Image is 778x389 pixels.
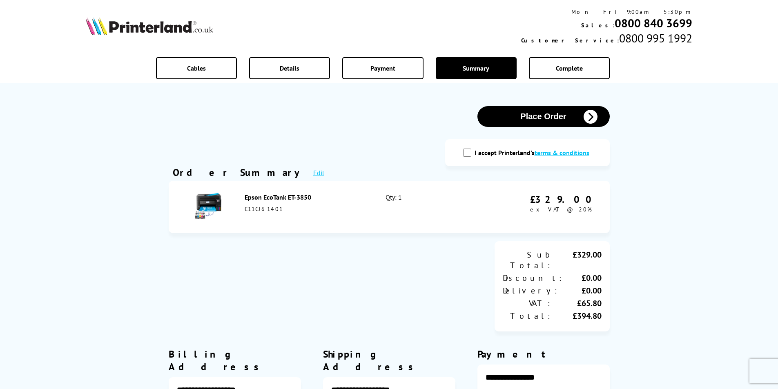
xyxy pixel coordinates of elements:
div: VAT: [503,298,552,309]
a: modal_tc [535,149,589,157]
a: Edit [313,169,324,177]
div: Shipping Address [323,348,455,373]
span: ex VAT @ 20% [530,206,592,213]
div: Sub Total: [503,249,552,271]
div: Order Summary [173,166,305,179]
div: £394.80 [552,311,602,321]
div: Delivery: [503,285,559,296]
div: Qty: 1 [386,193,470,221]
div: C11CJ61401 [245,205,368,213]
img: Epson EcoTank ET-3850 [194,192,223,220]
div: £0.00 [564,273,602,283]
div: Billing Address [169,348,301,373]
span: 0800 995 1992 [619,31,692,46]
span: Complete [556,64,583,72]
div: Epson EcoTank ET-3850 [245,193,368,201]
span: Details [280,64,299,72]
div: £329.00 [530,193,597,206]
span: Cables [187,64,206,72]
div: £0.00 [559,285,602,296]
span: Sales: [581,22,615,29]
span: Customer Service: [521,37,619,44]
div: Payment [477,348,610,360]
span: Summary [463,64,489,72]
div: Discount: [503,273,564,283]
div: £65.80 [552,298,602,309]
div: Total: [503,311,552,321]
img: Printerland Logo [86,17,213,35]
a: 0800 840 3699 [615,16,692,31]
div: Mon - Fri 9:00am - 5:30pm [521,8,692,16]
button: Place Order [477,106,610,127]
span: Payment [370,64,395,72]
label: I accept Printerland's [475,149,593,157]
div: £329.00 [552,249,602,271]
